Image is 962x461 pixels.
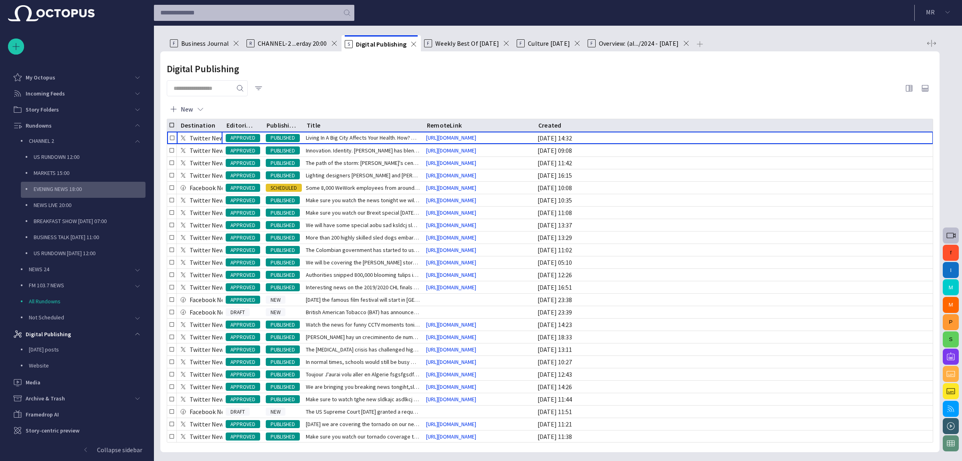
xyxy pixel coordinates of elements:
[258,39,327,47] span: CHANNEL-2 ...erday 20:00
[423,196,479,204] a: [URL][DOMAIN_NAME]
[18,230,146,246] div: BUSINESS TALK [DATE] 11:00
[306,383,420,391] span: We are bringing you breaking news tongiht,sl,,s d sdacasdc a
[306,308,420,316] span: British American Tobacco (BAT) has announced plans to cut 2,
[424,39,432,47] p: F
[943,314,959,330] button: P
[266,333,300,341] span: PUBLISHED
[306,234,420,242] span: More than 200 highly skilled sled dogs embark on a 300-kilom
[226,346,260,354] span: APPROVED
[190,357,226,367] p: Twitter News
[181,39,229,47] span: Business Journal
[306,370,420,378] span: Toujour J'aurai volu aller en Algerie fsgsfgsdfgsdfgsdfgdfsg
[943,279,959,295] button: M
[13,358,146,374] div: Website
[423,283,479,291] a: [URL][DOMAIN_NAME]
[8,406,146,422] div: Framedrop AI
[29,313,129,321] p: Not Scheduled
[190,183,232,193] p: Facebook News
[26,410,59,418] p: Framedrop AI
[190,146,226,155] p: Twitter News
[226,408,250,416] span: DRAFT
[34,185,146,193] p: EVENING NEWS 18:00
[423,358,479,366] a: [URL][DOMAIN_NAME]
[226,234,260,242] span: APPROVED
[190,407,232,416] p: Facebook News
[306,433,420,441] span: Make sure you watch our tornado coverage tonight,
[266,172,300,180] span: PUBLISHED
[167,35,243,51] div: FBusiness Journal
[538,320,572,329] div: 7/23/2020 14:23
[306,283,420,291] span: Interesting news on the 2019/2020 CHL finals in tnoguht news
[190,295,232,305] p: Facebook News
[247,39,255,47] p: R
[226,121,256,129] div: Editorial status
[538,121,561,129] div: Created
[421,35,513,51] div: FWeekly Best Of [DATE]
[266,433,300,441] span: PUBLISHED
[34,153,146,161] p: US RUNDOWN 12:00
[538,283,572,292] div: 4/23/2020 16:51
[538,258,572,267] div: 4/17/2019 05:10
[920,5,957,19] button: MR
[190,394,226,404] p: Twitter News
[190,133,226,143] p: Twitter News
[943,297,959,313] button: M
[538,233,572,242] div: 4/1/2019 13:29
[423,184,479,192] a: [URL][DOMAIN_NAME]
[943,245,959,261] button: f
[190,432,226,441] p: Twitter News
[226,321,260,329] span: APPROVED
[190,208,226,217] p: Twitter News
[306,395,420,403] span: Make sure to watch tghe new sldkajc asdlkcj asdlkcj sadlck;j
[538,345,572,354] div: 8/19/2020 13:11
[538,270,572,279] div: 4/22/2020 12:26
[538,333,572,341] div: 7/30/2020 18:33
[266,420,300,429] span: PUBLISHED
[8,442,146,458] button: Collapse sidebar
[345,40,353,48] p: S
[926,7,935,17] p: M R
[538,134,572,142] div: 8/22/2018 14:32
[517,39,525,47] p: F
[538,407,572,416] div: 1/14/2021 11:51
[423,221,479,229] a: [URL][DOMAIN_NAME]
[226,333,260,341] span: APPROVED
[226,209,260,217] span: APPROVED
[538,295,572,304] div: 7/20/2020 23:38
[190,370,226,379] p: Twitter News
[266,296,285,304] span: NEW
[167,102,207,116] button: New
[943,262,959,278] button: I
[306,159,420,167] span: The path of the storm: Florence's center will approach the N
[423,159,479,167] a: [URL][DOMAIN_NAME]
[226,184,260,192] span: APPROVED
[226,246,260,254] span: APPROVED
[306,321,420,329] span: Watch the news for funny CCTV moments tonight...
[29,361,146,370] p: Website
[538,308,572,317] div: 7/20/2020 23:39
[538,196,572,205] div: 9/28/2018 10:35
[26,106,59,114] p: Story Folders
[26,73,55,81] p: My Octopus
[18,214,146,230] div: BREAKFAST SHOW [DATE] 07:00
[190,345,226,354] p: Twitter News
[26,426,79,435] p: Story-centric preview
[306,258,420,266] span: We will be covering the Florence story in details today!
[266,209,300,217] span: PUBLISHED
[226,420,260,429] span: APPROVED
[266,159,300,167] span: PUBLISHED
[190,233,226,242] p: Twitter News
[306,246,420,254] span: The Colombian government has started to use drones to destro
[538,146,572,155] div: 9/4/2018 09:08
[423,209,479,217] a: [URL][DOMAIN_NAME]
[243,35,342,51] div: RCHANNEL-2 ...erday 20:00
[423,395,479,403] a: [URL][DOMAIN_NAME]
[13,342,146,358] div: [DATE] posts
[538,395,572,404] div: 9/21/2020 11:44
[538,171,572,180] div: 9/14/2018 16:15
[190,419,226,429] p: Twitter News
[18,246,146,262] div: US RUNDOWN [DATE] 12:00
[226,296,260,304] span: APPROVED
[266,346,300,354] span: PUBLISHED
[599,39,679,47] span: Overview: (al.../2024 - [DATE]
